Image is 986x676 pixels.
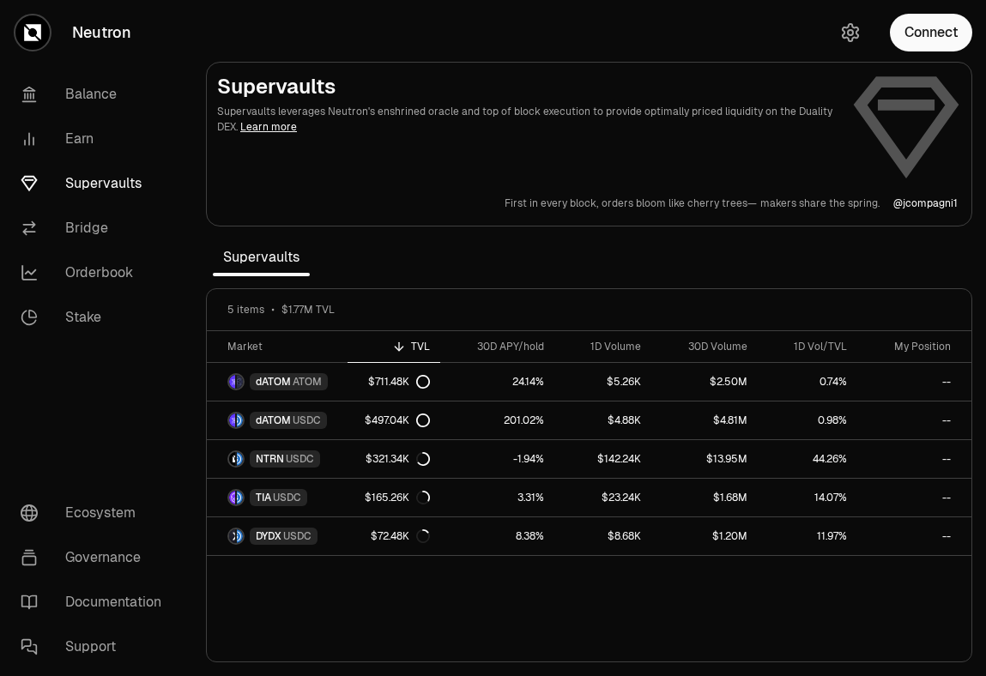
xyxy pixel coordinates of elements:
[293,375,322,389] span: ATOM
[893,196,958,210] p: @ jcompagni1
[217,73,838,100] h2: Supervaults
[237,375,243,389] img: ATOM Logo
[229,413,235,427] img: dATOM Logo
[758,363,857,401] a: 0.74%
[440,363,554,401] a: 24.14%
[893,196,958,210] a: @jcompagni1
[7,580,185,625] a: Documentation
[240,120,297,134] a: Learn more
[227,303,264,317] span: 5 items
[768,340,847,353] div: 1D Vol/TVL
[237,491,243,504] img: USDC Logo
[348,363,439,401] a: $711.48K
[237,413,243,427] img: USDC Logo
[256,375,291,389] span: dATOM
[237,452,243,466] img: USDC Logo
[348,479,439,516] a: $165.26K
[440,401,554,439] a: 201.02%
[229,491,235,504] img: TIA Logo
[758,440,857,478] a: 44.26%
[440,440,554,478] a: -1.94%
[651,517,758,555] a: $1.20M
[371,529,430,543] div: $72.48K
[758,479,857,516] a: 14.07%
[7,206,185,250] a: Bridge
[554,440,651,478] a: $142.24K
[554,517,651,555] a: $8.68K
[505,196,598,210] p: First in every block,
[213,240,310,275] span: Supervaults
[358,340,429,353] div: TVL
[440,517,554,555] a: 8.38%
[281,303,335,317] span: $1.77M TVL
[7,161,185,206] a: Supervaults
[7,295,185,340] a: Stake
[256,491,271,504] span: TIA
[283,529,312,543] span: USDC
[651,479,758,516] a: $1.68M
[237,529,243,543] img: USDC Logo
[207,479,348,516] a: TIA LogoUSDC LogoTIAUSDC
[651,440,758,478] a: $13.95M
[229,375,235,389] img: dATOM Logo
[602,196,757,210] p: orders bloom like cherry trees—
[857,517,971,555] a: --
[256,413,291,427] span: dATOM
[758,401,857,439] a: 0.98%
[565,340,641,353] div: 1D Volume
[229,529,235,543] img: DYDX Logo
[554,363,651,401] a: $5.26K
[366,452,430,466] div: $321.34K
[273,491,301,504] span: USDC
[857,440,971,478] a: --
[207,401,348,439] a: dATOM LogoUSDC LogodATOMUSDC
[7,491,185,535] a: Ecosystem
[554,401,651,439] a: $4.88K
[857,401,971,439] a: --
[662,340,747,353] div: 30D Volume
[651,363,758,401] a: $2.50M
[348,517,439,555] a: $72.48K
[293,413,321,427] span: USDC
[227,340,337,353] div: Market
[207,363,348,401] a: dATOM LogoATOM LogodATOMATOM
[217,104,838,135] p: Supervaults leverages Neutron's enshrined oracle and top of block execution to provide optimally ...
[7,72,185,117] a: Balance
[758,517,857,555] a: 11.97%
[857,479,971,516] a: --
[348,440,439,478] a: $321.34K
[229,452,235,466] img: NTRN Logo
[868,340,951,353] div: My Position
[505,196,880,210] a: First in every block,orders bloom like cherry trees—makers share the spring.
[554,479,651,516] a: $23.24K
[651,401,758,439] a: $4.81M
[207,517,348,555] a: DYDX LogoUSDC LogoDYDXUSDC
[890,14,972,51] button: Connect
[7,535,185,580] a: Governance
[286,452,314,466] span: USDC
[256,452,284,466] span: NTRN
[256,529,281,543] span: DYDX
[7,117,185,161] a: Earn
[365,491,430,504] div: $165.26K
[451,340,544,353] div: 30D APY/hold
[365,413,430,427] div: $497.04K
[857,363,971,401] a: --
[7,625,185,669] a: Support
[7,250,185,295] a: Orderbook
[440,479,554,516] a: 3.31%
[368,375,430,389] div: $711.48K
[207,440,348,478] a: NTRN LogoUSDC LogoNTRNUSDC
[760,196,880,210] p: makers share the spring.
[348,401,439,439] a: $497.04K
